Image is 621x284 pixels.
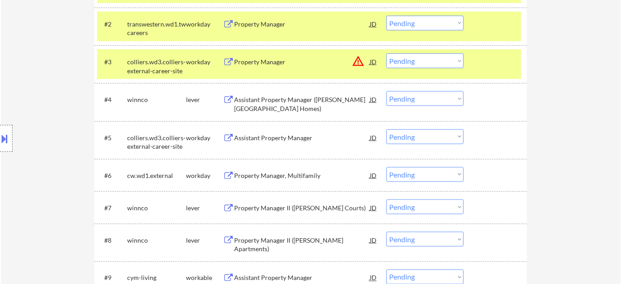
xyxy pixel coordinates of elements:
button: warning_amber [352,55,364,67]
div: Property Manager II ([PERSON_NAME] Courts) [234,204,370,213]
div: JD [369,200,378,216]
div: Property Manager II ([PERSON_NAME] Apartments) [234,236,370,253]
div: workable [186,274,223,283]
div: workday [186,171,223,180]
div: Assistant Property Manager ([PERSON_NAME][GEOGRAPHIC_DATA] Homes) [234,95,370,113]
div: lever [186,95,223,104]
div: Property Manager, Multifamily [234,171,370,180]
div: JD [369,167,378,183]
div: workday [186,58,223,67]
div: Assistant Property Manager [234,274,370,283]
div: workday [186,133,223,142]
div: cym-living [127,274,186,283]
div: workday [186,20,223,29]
div: lever [186,236,223,245]
div: Property Manager [234,20,370,29]
div: JD [369,53,378,70]
div: Assistant Property Manager [234,133,370,142]
div: Property Manager [234,58,370,67]
div: JD [369,232,378,248]
div: transwestern.wd1.twcareers [127,20,186,37]
div: #2 [104,20,120,29]
div: #8 [104,236,120,245]
div: winnco [127,236,186,245]
div: JD [369,91,378,107]
div: JD [369,129,378,146]
div: #9 [104,274,120,283]
div: JD [369,16,378,32]
div: lever [186,204,223,213]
